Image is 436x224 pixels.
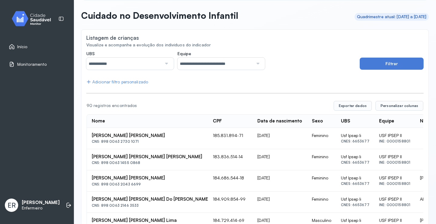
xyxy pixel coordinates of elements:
[379,203,410,207] div: INE: 0000158801
[257,118,302,124] div: Data de nascimento
[17,44,28,49] span: Início
[92,196,203,202] div: [PERSON_NAME] [PERSON_NAME] Do [PERSON_NAME]
[341,196,369,202] div: Usf Ipsep Ii
[341,133,369,138] div: Usf Ipsep Ii
[92,154,203,160] div: [PERSON_NAME] [PERSON_NAME] [PERSON_NAME]
[379,218,410,223] div: USF IPSEP II
[341,154,369,159] div: Usf Ipsep Ii
[92,133,203,139] div: [PERSON_NAME] [PERSON_NAME]
[92,161,203,165] div: CNS: 898 0063 1455 0868
[213,118,222,124] div: CPF
[92,118,105,124] div: Nome
[8,201,16,209] span: ER
[341,182,369,186] div: CNES: 6653677
[86,42,424,48] div: Visualize e acompanhe a evolução dos indivíduos do indicador
[341,218,369,223] div: Usf Ipsep Ii
[9,61,65,67] a: Monitoramento
[253,170,307,192] td: [DATE]
[253,149,307,170] td: [DATE]
[307,192,336,213] td: Feminino
[81,10,238,21] p: Cuidado no Desenvolvimento Infantil
[379,139,410,143] div: INE: 0000158801
[379,160,410,165] div: INE: 0000158801
[307,128,336,149] td: Feminino
[208,149,253,170] td: 183.836.514-14
[381,103,418,108] span: Personalizar colunas
[341,160,369,165] div: CNES: 6653677
[22,206,60,211] p: Enfermeiro
[307,170,336,192] td: Feminino
[379,133,410,138] div: USF IPSEP II
[208,170,253,192] td: 184.686.544-18
[86,79,148,85] div: Adicionar filtro personalizado
[379,175,410,181] div: USF IPSEP II
[208,192,253,213] td: 184.909.854-99
[341,203,369,207] div: CNES: 6653677
[341,139,369,143] div: CNES: 6653677
[92,182,203,186] div: CNS: 898 0063 2043 6699
[86,51,95,56] span: UBS
[177,51,191,56] span: Equipe
[312,118,323,124] div: Sexo
[334,101,372,111] button: Exportar dados
[379,118,394,124] div: Equipe
[360,58,424,70] button: Filtrar
[9,44,65,50] a: Início
[208,128,253,149] td: 185.831.894-71
[375,101,423,111] button: Personalizar colunas
[253,192,307,213] td: [DATE]
[86,35,139,41] div: Listagem de crianças
[379,182,410,186] div: INE: 0000158801
[357,14,427,19] div: Quadrimestre atual: [DATE] a [DATE]
[341,175,369,181] div: Usf Ipsep Ii
[253,128,307,149] td: [DATE]
[17,62,47,67] span: Monitoramento
[92,175,203,181] div: [PERSON_NAME] [PERSON_NAME]
[6,10,61,28] img: monitor.svg
[341,118,350,124] div: UBS
[92,218,203,223] div: [PERSON_NAME] [PERSON_NAME] Lima
[22,200,60,206] p: [PERSON_NAME]
[87,103,329,108] div: 90 registros encontrados
[307,149,336,170] td: Feminino
[92,203,203,208] div: CNS: 898 0063 2146 3533
[379,196,410,202] div: USF IPSEP II
[92,139,203,144] div: CNS: 898 0063 2730 1071
[379,154,410,159] div: USF IPSEP II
